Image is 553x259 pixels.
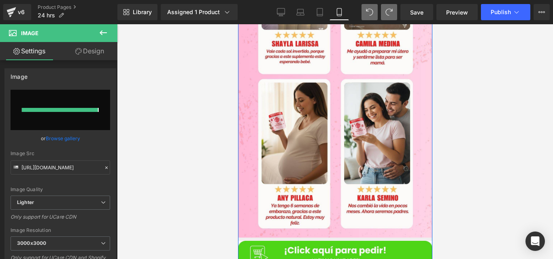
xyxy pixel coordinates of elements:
div: Image Resolution [11,227,110,233]
button: Publish [481,4,530,20]
span: Preview [446,8,468,17]
b: 3000x3000 [17,240,46,246]
a: v6 [3,4,31,20]
button: More [534,4,550,20]
a: Product Pages [38,4,117,11]
span: Save [410,8,423,17]
b: Lighter [17,199,34,205]
span: Publish [491,9,511,15]
a: Tablet [310,4,330,20]
div: Assigned 1 Product [167,8,231,16]
a: Design [60,42,119,60]
div: or [11,134,110,143]
div: Image Quality [11,187,110,192]
input: Link [11,160,110,175]
div: v6 [16,7,26,17]
span: 24 hrs [38,12,55,19]
div: Only support for UCare CDN [11,214,110,225]
span: Library [133,8,152,16]
div: Open Intercom Messenger [525,232,545,251]
a: Mobile [330,4,349,20]
a: Laptop [291,4,310,20]
div: Image Src [11,151,110,156]
a: Browse gallery [46,131,80,145]
a: New Library [117,4,157,20]
button: Undo [362,4,378,20]
span: Image [21,30,38,36]
a: Preview [436,4,478,20]
button: Redo [381,4,397,20]
a: Desktop [271,4,291,20]
div: Image [11,69,28,80]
